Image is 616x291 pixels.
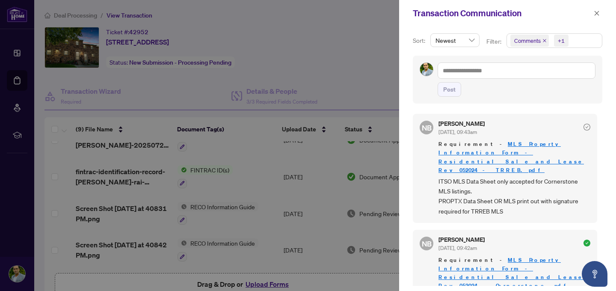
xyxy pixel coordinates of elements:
span: [DATE], 09:43am [438,129,477,135]
button: Open asap [582,261,607,287]
div: Transaction Communication [413,7,591,20]
p: Filter: [486,37,503,46]
span: Requirement - [438,256,590,290]
a: MLS Property Information Form - Residential Sale and Lease Rev 052024 - Cornerstone.pdf [438,256,584,289]
div: +1 [558,36,565,45]
h5: [PERSON_NAME] [438,121,485,127]
span: [DATE], 09:42am [438,245,477,251]
span: Comments [514,36,541,45]
span: NB [421,238,432,249]
span: close [594,10,600,16]
span: close [542,39,547,43]
img: Profile Icon [420,63,433,76]
span: check-circle [583,240,590,246]
span: Requirement - [438,140,590,174]
span: check-circle [583,124,590,131]
button: Post [438,82,461,97]
span: Newest [435,34,474,47]
a: MLS Property Information Form - Residential Sale and Lease Rev 052024 - TRREB.pdf [438,140,584,173]
span: ITSO MLS Data Sheet only accepted for Cornerstone MLS listings. PROPTX Data Sheet OR MLS print ou... [438,176,590,217]
span: Comments [510,35,549,47]
span: NB [421,122,432,134]
h5: [PERSON_NAME] [438,237,485,243]
p: Sort: [413,36,427,45]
